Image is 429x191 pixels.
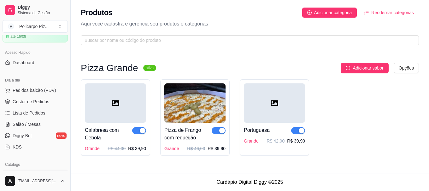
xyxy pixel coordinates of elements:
p: R$ 39,90 [208,145,226,152]
p: R$ 44,00 [108,145,126,152]
button: Select a team [3,20,68,33]
button: Pedidos balcão (PDV) [3,85,68,95]
a: Diggy Botnovo [3,131,68,141]
div: Grande [85,145,100,152]
p: R$ 39,90 [128,145,146,152]
h3: Pizza Grande [81,64,138,72]
span: Pedidos balcão (PDV) [13,87,56,93]
span: plus-circle [346,66,350,70]
span: Opções [399,65,414,71]
span: Sistema de Gestão [18,10,65,15]
div: Grande [244,138,259,144]
sup: ativa [143,65,156,71]
a: KDS [3,142,68,152]
footer: Cardápio Digital Diggy © 2025 [71,173,429,191]
span: Adicionar categoria [314,9,352,16]
span: [EMAIL_ADDRESS][DOMAIN_NAME] [18,178,58,183]
div: Portuguesa [244,126,270,134]
div: Grande [164,145,179,152]
span: Reodernar categorias [371,9,414,16]
span: Diggy Bot [13,132,32,139]
button: Adicionar sabor [341,63,388,73]
a: Dashboard [3,58,68,68]
span: Gestor de Pedidos [13,98,49,105]
button: [EMAIL_ADDRESS][DOMAIN_NAME] [3,173,68,188]
span: Diggy [18,5,65,10]
div: Pizza de Frango com requeijão [164,126,212,142]
input: Buscar por nome ou código do produto [85,37,410,44]
a: Gestor de Pedidos [3,97,68,107]
a: Produtos [3,170,68,180]
button: Adicionar categoria [302,8,357,18]
p: R$ 39,90 [287,138,305,144]
button: Opções [394,63,419,73]
span: KDS [13,144,22,150]
span: Lista de Pedidos [13,110,45,116]
div: Catálogo [3,160,68,170]
a: Lista de Pedidos [3,108,68,118]
p: R$ 42,00 [267,138,285,144]
span: Dashboard [13,59,34,66]
a: DiggySistema de Gestão [3,3,68,18]
h2: Produtos [81,8,113,18]
article: até 16/09 [10,34,26,39]
span: P [8,23,14,30]
div: Acesso Rápido [3,48,68,58]
button: Reodernar categorias [359,8,419,18]
span: ordered-list [364,10,369,15]
div: Policarpo Piz ... [19,23,49,30]
div: Dia a dia [3,75,68,85]
p: R$ 46,00 [187,145,205,152]
a: Salão / Mesas [3,119,68,129]
span: Adicionar sabor [353,65,383,71]
span: Salão / Mesas [13,121,41,127]
p: Aqui você cadastra e gerencia seu produtos e categorias [81,20,419,28]
span: plus-circle [307,10,312,15]
img: product-image [164,83,226,123]
div: Calabresa com Cebola [85,126,132,142]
